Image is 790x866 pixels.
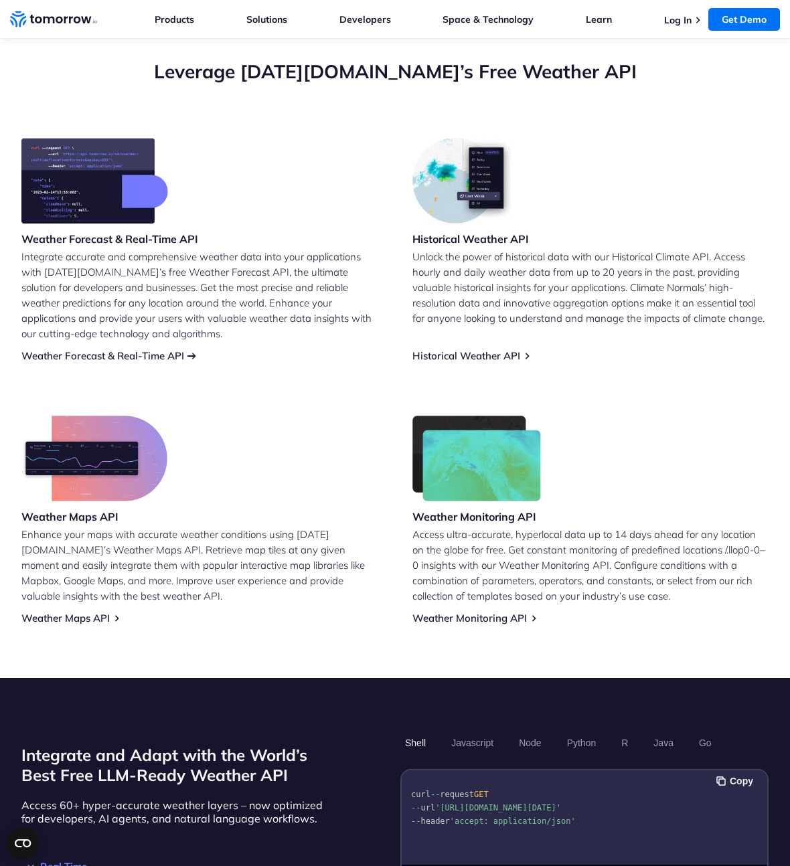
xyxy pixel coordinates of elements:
span: -- [411,803,420,812]
button: Shell [400,731,430,754]
a: Developers [339,13,391,25]
h2: Leverage [DATE][DOMAIN_NAME]’s Free Weather API [21,59,769,84]
h3: Weather Monitoring API [412,509,541,524]
button: R [617,731,633,754]
button: Python [562,731,601,754]
h3: Weather Maps API [21,509,167,524]
span: curl [411,790,430,799]
a: Space & Technology [443,13,534,25]
p: Access 60+ hyper-accurate weather layers – now optimized for developers, AI agents, and natural l... [21,798,329,825]
span: '[URL][DOMAIN_NAME][DATE]' [435,803,561,812]
a: Products [155,13,194,25]
a: Log In [664,14,692,26]
span: header [420,816,449,826]
button: Open CMP widget [7,827,39,859]
span: -- [411,816,420,826]
a: Get Demo [708,8,780,31]
span: -- [430,790,440,799]
a: Historical Weather API [412,349,520,362]
a: Learn [586,13,612,25]
button: Javascript [447,731,498,754]
button: Copy [716,774,757,788]
a: Home link [10,9,97,29]
p: Access ultra-accurate, hyperlocal data up to 14 days ahead for any location on the globe for free... [412,527,769,604]
span: GET [474,790,489,799]
p: Enhance your maps with accurate weather conditions using [DATE][DOMAIN_NAME]’s Weather Maps API. ... [21,527,378,604]
button: Go [694,731,716,754]
p: Integrate accurate and comprehensive weather data into your applications with [DATE][DOMAIN_NAME]... [21,249,378,341]
a: Weather Maps API [21,612,110,624]
h3: Historical Weather API [412,232,529,246]
a: Weather Monitoring API [412,612,527,624]
button: Node [514,731,546,754]
span: request [440,790,474,799]
span: 'accept: application/json' [450,816,576,826]
h3: Weather Forecast & Real-Time API [21,232,198,246]
p: Unlock the power of historical data with our Historical Climate API. Access hourly and daily weat... [412,249,769,326]
a: Solutions [246,13,287,25]
h2: Integrate and Adapt with the World’s Best Free LLM-Ready Weather API [21,745,329,785]
button: Java [649,731,678,754]
span: url [420,803,435,812]
a: Weather Forecast & Real-Time API [21,349,184,362]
